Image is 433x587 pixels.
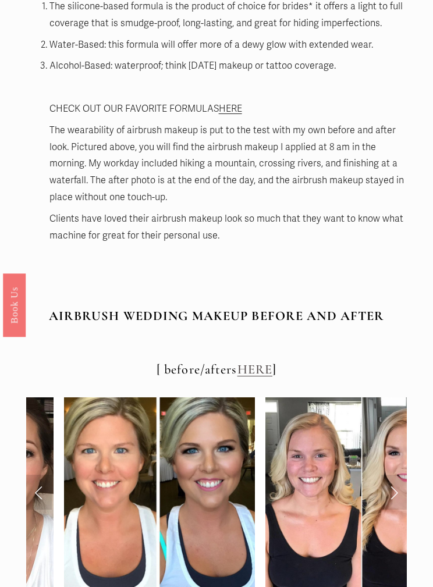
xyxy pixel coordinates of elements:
a: HERE [219,103,242,115]
p: Alcohol-Based: waterproof; think [DATE] makeup or tattoo coverage. [49,58,407,74]
p: The wearability of airbrush makeup is put to the test with my own before and after look. Pictured... [49,122,407,206]
a: Next Slide [381,475,407,510]
p: Water-Based: this formula will offer more of a dewy glow with extended wear. [49,37,407,54]
a: HERE [237,361,272,377]
a: Book Us [3,273,26,336]
strong: AIRBRUSH WEDDING MAKEUP BEFORE AND AFTER [49,308,385,323]
p: Clients have loved their airbrush makeup look so much that they want to know what machine for gre... [49,211,407,244]
a: Previous Slide [26,475,52,510]
p: CHECK OUT OUR FAVORITE FORMULAS [49,101,407,118]
h2: [ before/afters ] [26,362,407,377]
